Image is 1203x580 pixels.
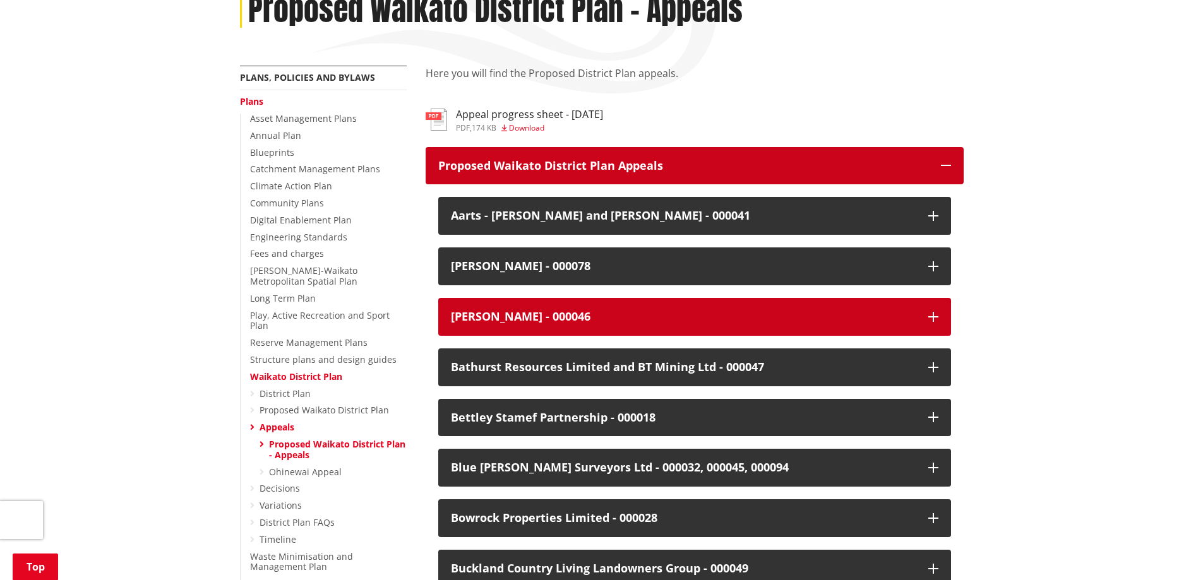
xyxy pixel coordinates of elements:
[451,311,916,323] div: [PERSON_NAME] - 000046
[250,292,316,304] a: Long Term Plan
[451,260,916,273] div: [PERSON_NAME] - 000078
[260,421,294,433] a: Appeals
[451,411,916,424] div: Bettley Stamef Partnership - 000018
[250,353,397,365] a: Structure plans and design guides
[250,231,347,243] a: Engineering Standards
[260,533,296,545] a: Timeline
[438,197,951,235] button: Aarts - [PERSON_NAME] and [PERSON_NAME] - 000041
[438,348,951,386] button: Bathurst Resources Limited and BT Mining Ltd - 000047
[456,109,603,121] h3: Appeal progress sheet - [DATE]
[451,512,916,524] div: Bowrock Properties Limited - 000028
[438,160,928,172] p: Proposed Waikato District Plan Appeals
[438,298,951,336] button: [PERSON_NAME] - 000046
[472,122,496,133] span: 174 KB
[456,122,470,133] span: pdf
[250,180,332,192] a: Climate Action Plan
[250,550,353,573] a: Waste Minimisation and Management Plan
[451,562,916,575] div: Buckland Country Living Landowners Group - 000049
[250,370,342,382] a: Waikato District Plan
[250,112,357,124] a: Asset Management Plans
[250,146,294,158] a: Blueprints
[250,214,352,226] a: Digital Enablement Plan
[250,309,390,332] a: Play, Active Recreation and Sport Plan
[13,553,58,580] a: Top
[250,197,324,209] a: Community Plans
[250,247,324,259] a: Fees and charges
[240,71,375,83] a: Plans, policies and bylaws
[1145,527,1190,572] iframe: Messenger Launcher
[426,66,964,96] p: Here you will find the Proposed District Plan appeals.
[250,264,357,287] a: [PERSON_NAME]-Waikato Metropolitan Spatial Plan
[438,499,951,537] button: Bowrock Properties Limited - 000028
[250,336,368,348] a: Reserve Management Plans
[426,109,603,131] a: Appeal progress sheet - [DATE] pdf,174 KB Download
[240,95,263,107] a: Plans
[260,388,311,399] a: District Plan
[426,147,964,185] button: Proposed Waikato District Plan Appeals
[451,361,916,374] div: Bathurst Resources Limited and BT Mining Ltd - 000047
[438,449,951,487] button: Blue [PERSON_NAME] Surveyors Ltd - 000032, 000045, 000094
[426,109,447,131] img: document-pdf.svg
[269,438,405,461] a: Proposed Waikato District Plan - Appeals
[438,399,951,437] button: Bettley Stamef Partnership - 000018
[509,122,544,133] span: Download
[260,516,335,528] a: District Plan FAQs
[260,499,302,511] a: Variations
[451,461,916,474] div: Blue [PERSON_NAME] Surveyors Ltd - 000032, 000045, 000094
[269,466,342,478] a: Ohinewai Appeal
[260,482,300,494] a: Decisions
[451,210,916,222] div: Aarts - [PERSON_NAME] and [PERSON_NAME] - 000041
[260,404,389,416] a: Proposed Waikato District Plan
[438,247,951,285] button: [PERSON_NAME] - 000078
[456,124,603,132] div: ,
[250,163,380,175] a: Catchment Management Plans
[250,129,301,141] a: Annual Plan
